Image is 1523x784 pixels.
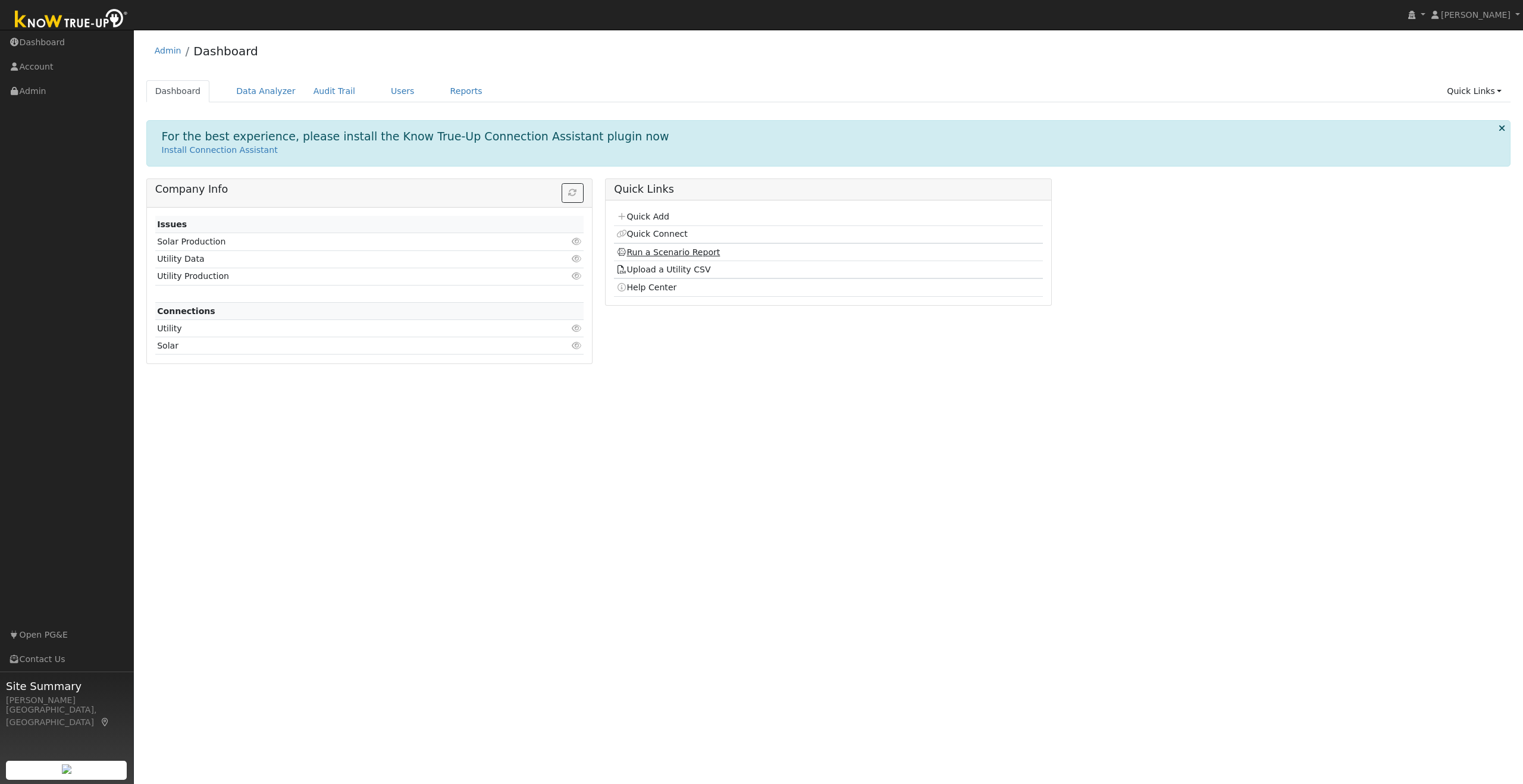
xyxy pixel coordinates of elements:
a: Reports [441,80,491,102]
a: Help Center [616,283,677,292]
i: Click to view [571,341,582,350]
a: Quick Connect [616,229,688,239]
div: [PERSON_NAME] [6,694,127,707]
strong: Issues [157,219,187,229]
a: Dashboard [146,80,210,102]
i: Click to view [571,324,582,333]
a: Install Connection Assistant [162,145,278,155]
a: Admin [155,46,181,55]
h1: For the best experience, please install the Know True-Up Connection Assistant plugin now [162,130,669,143]
td: Utility Production [155,268,515,285]
a: Run a Scenario Report [616,247,720,257]
a: Map [100,717,111,727]
img: Know True-Up [9,7,134,33]
a: Quick Links [1438,80,1511,102]
i: Click to view [571,272,582,280]
a: Upload a Utility CSV [616,265,711,274]
td: Solar Production [155,233,515,250]
td: Solar [155,337,515,355]
a: Data Analyzer [227,80,305,102]
strong: Connections [157,306,215,316]
a: Users [382,80,424,102]
a: Dashboard [193,44,258,58]
i: Click to view [571,237,582,246]
span: Site Summary [6,678,127,694]
a: Audit Trail [305,80,364,102]
h5: Quick Links [614,183,1042,196]
img: retrieve [62,764,71,774]
a: Quick Add [616,212,669,221]
h5: Company Info [155,183,584,196]
span: [PERSON_NAME] [1441,10,1511,20]
td: Utility Data [155,250,515,268]
div: [GEOGRAPHIC_DATA], [GEOGRAPHIC_DATA] [6,704,127,729]
td: Utility [155,320,515,337]
i: Click to view [571,255,582,263]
